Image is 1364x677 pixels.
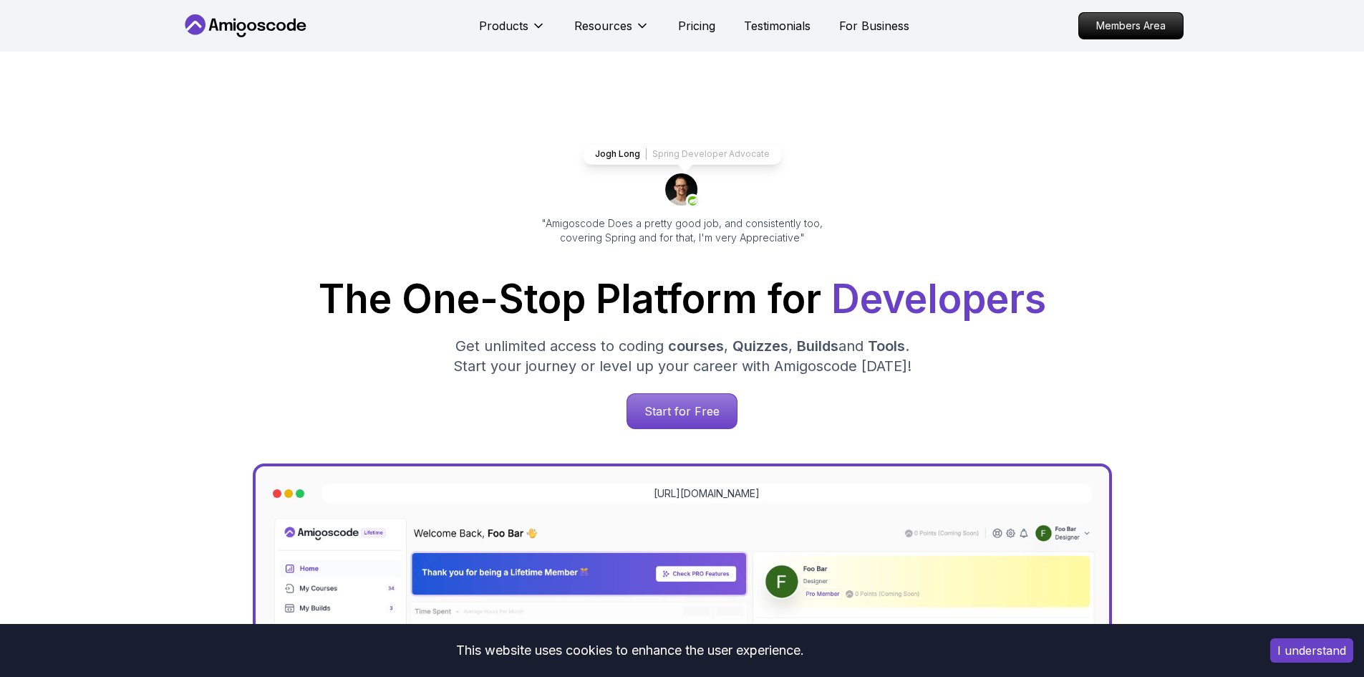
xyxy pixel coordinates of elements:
[652,148,770,160] p: Spring Developer Advocate
[831,275,1046,322] span: Developers
[11,635,1249,666] div: This website uses cookies to enhance the user experience.
[839,17,909,34] a: For Business
[522,216,843,245] p: "Amigoscode Does a pretty good job, and consistently too, covering Spring and for that, I'm very ...
[868,337,905,355] span: Tools
[479,17,546,46] button: Products
[574,17,632,34] p: Resources
[627,394,737,428] p: Start for Free
[654,486,760,501] a: [URL][DOMAIN_NAME]
[442,336,923,376] p: Get unlimited access to coding , , and . Start your journey or level up your career with Amigosco...
[1079,13,1183,39] p: Members Area
[1078,12,1184,39] a: Members Area
[574,17,649,46] button: Resources
[665,173,700,208] img: josh long
[668,337,724,355] span: courses
[193,279,1172,319] h1: The One-Stop Platform for
[797,337,838,355] span: Builds
[1270,638,1353,663] button: Accept cookies
[732,337,788,355] span: Quizzes
[595,148,640,160] p: Jogh Long
[479,17,528,34] p: Products
[744,17,811,34] a: Testimonials
[627,393,737,429] a: Start for Free
[678,17,715,34] a: Pricing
